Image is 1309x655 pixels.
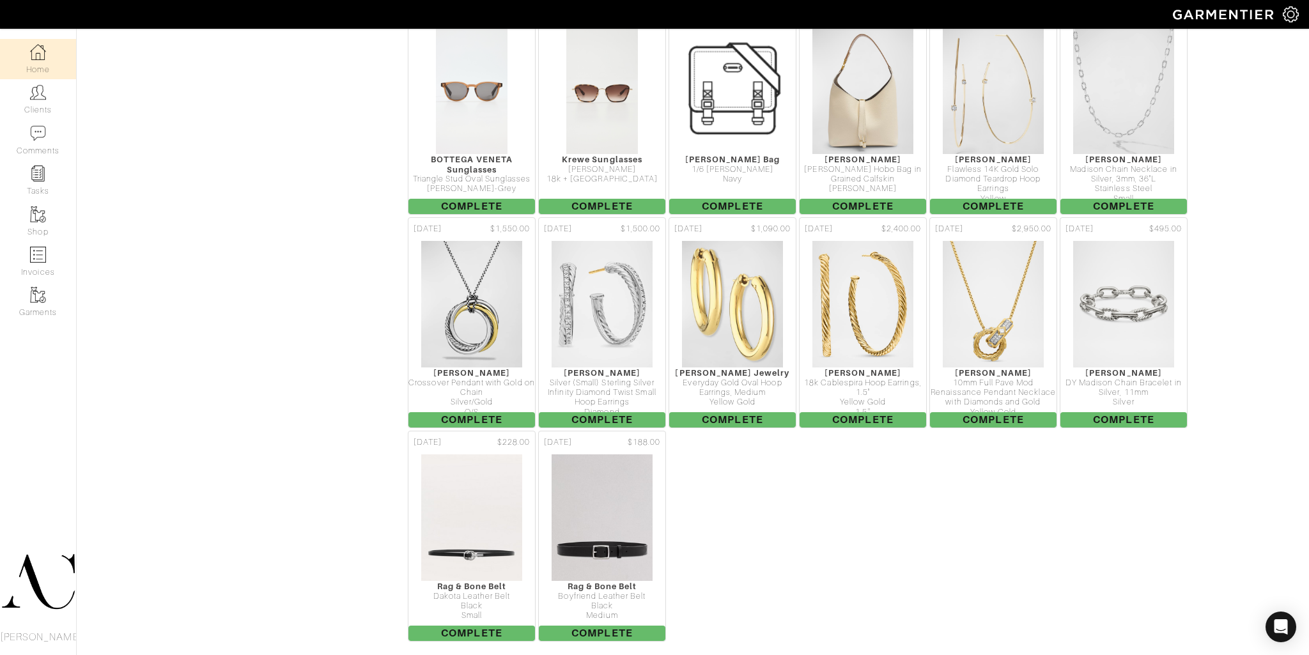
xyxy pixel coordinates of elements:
[435,27,508,155] img: 3426VuVj9HZPTa4bxCKEtfjM
[408,408,535,417] div: O/S
[1060,194,1187,204] div: Small
[667,3,798,216] a: [DATE] $2,690.00 [PERSON_NAME] Bag 1/6 [PERSON_NAME] Navy Complete
[408,155,535,174] div: BOTTEGA VENETA Sunglasses
[669,174,796,184] div: Navy
[30,287,46,303] img: garments-icon-b7da505a4dc4fd61783c78ac3ca0ef83fa9d6f193b1c9dc38574b1d14d53ca28.png
[930,199,1057,214] span: Complete
[930,412,1057,428] span: Complete
[942,27,1044,155] img: Mja39R2k7iFMa2oMEy69NX39
[1283,6,1299,22] img: gear-icon-white-bd11855cb880d31180b6d7d6211b90ccbf57a29d726f0c71d8c61bd08dd39cc2.png
[551,454,653,582] img: Vsrrmxdy53Tb9yAiUerJ66Ko
[414,436,442,449] span: [DATE]
[30,125,46,141] img: comment-icon-a0a6a9ef722e966f86d9cbdc48e553b5cf19dbc54f86b18d962a5391bc8f6eb6.png
[408,601,535,611] div: Black
[539,368,665,378] div: [PERSON_NAME]
[539,412,665,428] span: Complete
[30,247,46,263] img: orders-icon-0abe47150d42831381b5fb84f609e132dff9fe21cb692f30cb5eec754e2cba89.png
[539,601,665,611] div: Black
[930,155,1057,164] div: [PERSON_NAME]
[408,378,535,398] div: Crossover Pendant with Gold on Chain
[539,165,665,174] div: [PERSON_NAME]
[1058,3,1189,216] a: [DATE] $750.00 [PERSON_NAME] Madison Chain Necklace in Silver, 3mm, 36"L Stainless Steel Small Co...
[928,3,1058,216] a: [DATE] $2,470.00 [PERSON_NAME] Flawless 14K Gold Solo Diamond Teardrop Hoop Earrings Yellow O/S C...
[935,223,963,235] span: [DATE]
[408,184,535,194] div: [PERSON_NAME]-Grey
[669,412,796,428] span: Complete
[407,216,537,429] a: [DATE] $1,550.00 [PERSON_NAME] Crossover Pendant with Gold on Chain Silver/Gold O/S Complete
[1149,223,1182,235] span: $495.00
[669,368,796,378] div: [PERSON_NAME] Jewelry
[539,592,665,601] div: Boyfriend Leather Belt
[930,378,1057,408] div: 10mm Full Pave Mod Renaissance Pendant Necklace with Diamonds and Gold
[1060,368,1187,378] div: [PERSON_NAME]
[408,412,535,428] span: Complete
[551,240,653,368] img: xcLSB6jDaGTehxKLsczaedWq
[537,216,667,429] a: [DATE] $1,500.00 [PERSON_NAME] Silver (Small) Sterling Silver Infinity Diamond Twist Small Hoop E...
[539,408,665,417] div: Diamond
[800,184,926,194] div: [PERSON_NAME]
[805,223,833,235] span: [DATE]
[408,397,535,407] div: Silver/Gold
[408,626,535,641] span: Complete
[930,408,1057,417] div: Yellow Gold
[812,240,914,368] img: Apea3rhMfcEU6pgKBTGvaRyQ
[1166,3,1283,26] img: garmentier-logo-header-white-b43fb05a5012e4ada735d5af1a66efaba907eab6374d6393d1fbf88cb4ef424d.png
[928,216,1058,429] a: [DATE] $2,950.00 [PERSON_NAME] 10mm Full Pave Mod Renaissance Pendant Necklace with Diamonds and ...
[408,368,535,378] div: [PERSON_NAME]
[812,27,914,155] img: 3kZ3iZFu3uu8Vx2edxFssTyL
[942,240,1044,368] img: E3xy6gGBzH58yscURhqPfV13
[669,27,796,155] img: Mens_Bag-23d71bb553421d87255cbe1fff84a037e2e1d79ab74aa06a22970478f9e52c3c.png
[539,155,665,164] div: Krewe Sunglasses
[669,165,796,174] div: 1/6 [PERSON_NAME]
[681,240,784,368] img: R4Bupqf82qBS58z5BPpEsaJY
[544,223,572,235] span: [DATE]
[408,199,535,214] span: Complete
[539,378,665,408] div: Silver (Small) Sterling Silver Infinity Diamond Twist Small Hoop Earrings
[798,216,928,429] a: [DATE] $2,400.00 [PERSON_NAME] 18k Cablespira Hoop Earrings, 1.5" Yellow Gold 1.5'' Complete
[539,626,665,641] span: Complete
[800,397,926,407] div: Yellow Gold
[407,429,537,643] a: [DATE] $228.00 Rag & Bone Belt Dakota Leather Belt Black Small Complete
[544,436,572,449] span: [DATE]
[537,3,667,216] a: [DATE] $335.00 Krewe Sunglasses [PERSON_NAME] 18k + [GEOGRAPHIC_DATA] Complete
[566,27,639,155] img: Hoxe2iSVkYJRpj1DmuVNXHrE
[30,166,46,181] img: reminder-icon-8004d30b9f0a5d33ae49ab947aed9ed385cf756f9e5892f1edd6e32f2345188e.png
[537,429,667,643] a: [DATE] $188.00 Rag & Bone Belt Boyfriend Leather Belt Black Medium Complete
[407,3,537,216] a: [DATE] $400.00 BOTTEGA VENETA Sunglasses Triangle Stud Oval Sunglasses [PERSON_NAME]-Grey Complete
[408,592,535,601] div: Dakota Leather Belt
[490,223,530,235] span: $1,550.00
[930,194,1057,204] div: Yellow
[751,223,791,235] span: $1,090.00
[1060,397,1187,407] div: Silver
[414,223,442,235] span: [DATE]
[669,378,796,398] div: Everyday Gold Oval Hoop Earrings, Medium
[674,223,702,235] span: [DATE]
[539,199,665,214] span: Complete
[30,206,46,222] img: garments-icon-b7da505a4dc4fd61783c78ac3ca0ef83fa9d6f193b1c9dc38574b1d14d53ca28.png
[800,155,926,164] div: [PERSON_NAME]
[421,454,523,582] img: UF1tZhQhKK5fvLDp9SNCKjpF
[1060,165,1187,185] div: Madison Chain Necklace in Silver, 3mm, 36"L
[1060,155,1187,164] div: [PERSON_NAME]
[930,165,1057,194] div: Flawless 14K Gold Solo Diamond Teardrop Hoop Earrings
[1065,223,1094,235] span: [DATE]
[1266,612,1296,642] div: Open Intercom Messenger
[30,84,46,100] img: clients-icon-6bae9207a08558b7cb47a8932f037763ab4055f8c8b6bfacd5dc20c3e0201464.png
[408,582,535,591] div: Rag & Bone Belt
[669,155,796,164] div: [PERSON_NAME] Bag
[30,44,46,60] img: dashboard-icon-dbcd8f5a0b271acd01030246c82b418ddd0df26cd7fceb0bd07c9910d44c42f6.png
[800,165,926,185] div: [PERSON_NAME] Hobo Bag in Grained Calfskin
[667,216,798,429] a: [DATE] $1,090.00 [PERSON_NAME] Jewelry Everyday Gold Oval Hoop Earrings, Medium Yellow Gold Complete
[800,412,926,428] span: Complete
[1073,27,1175,155] img: DsmQF1xmXfySV1mWdktWXjJW
[621,223,660,235] span: $1,500.00
[669,199,796,214] span: Complete
[421,240,523,368] img: zFbmDJJR5FWdi6b6dUyPQu9f
[798,3,928,216] a: [DATE] $2,090.00 [PERSON_NAME] [PERSON_NAME] Hobo Bag in Grained Calfskin [PERSON_NAME] Complete
[669,397,796,407] div: Yellow Gold
[1060,184,1187,194] div: Stainless Steel
[497,436,530,449] span: $228.00
[539,582,665,591] div: Rag & Bone Belt
[930,368,1057,378] div: [PERSON_NAME]
[1073,240,1175,368] img: W8Aq8MsNJFCESXgbKJGmUEcE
